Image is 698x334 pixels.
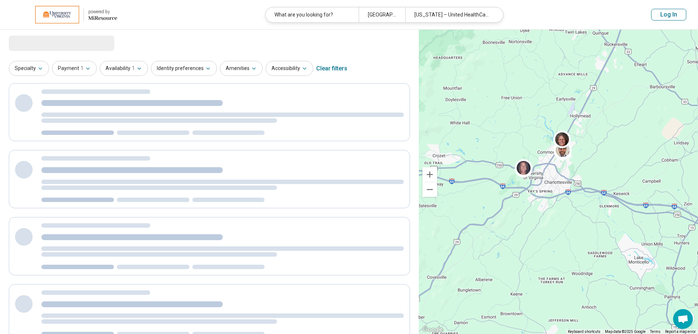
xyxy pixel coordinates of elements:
[132,65,135,72] span: 1
[673,309,693,329] a: Open chat
[266,7,359,22] div: What are you looking for?
[650,330,661,334] a: Terms (opens in new tab)
[220,61,263,76] button: Amenities
[665,330,696,334] a: Report a map error
[316,60,347,77] div: Clear filters
[88,8,117,15] div: powered by
[422,182,437,197] button: Zoom out
[651,9,686,21] button: Log In
[9,36,70,50] span: Loading...
[359,7,405,22] div: [GEOGRAPHIC_DATA], [GEOGRAPHIC_DATA]
[266,61,313,76] button: Accessibility
[100,61,148,76] button: Availability1
[422,167,437,182] button: Zoom in
[151,61,217,76] button: Identity preferences
[405,7,498,22] div: [US_STATE] – United HealthCare Student Resources
[605,330,646,334] span: Map data ©2025 Google
[9,61,49,76] button: Specialty
[35,6,79,23] img: University of Virginia
[12,6,117,23] a: University of Virginiapowered by
[81,65,84,72] span: 1
[52,61,97,76] button: Payment1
